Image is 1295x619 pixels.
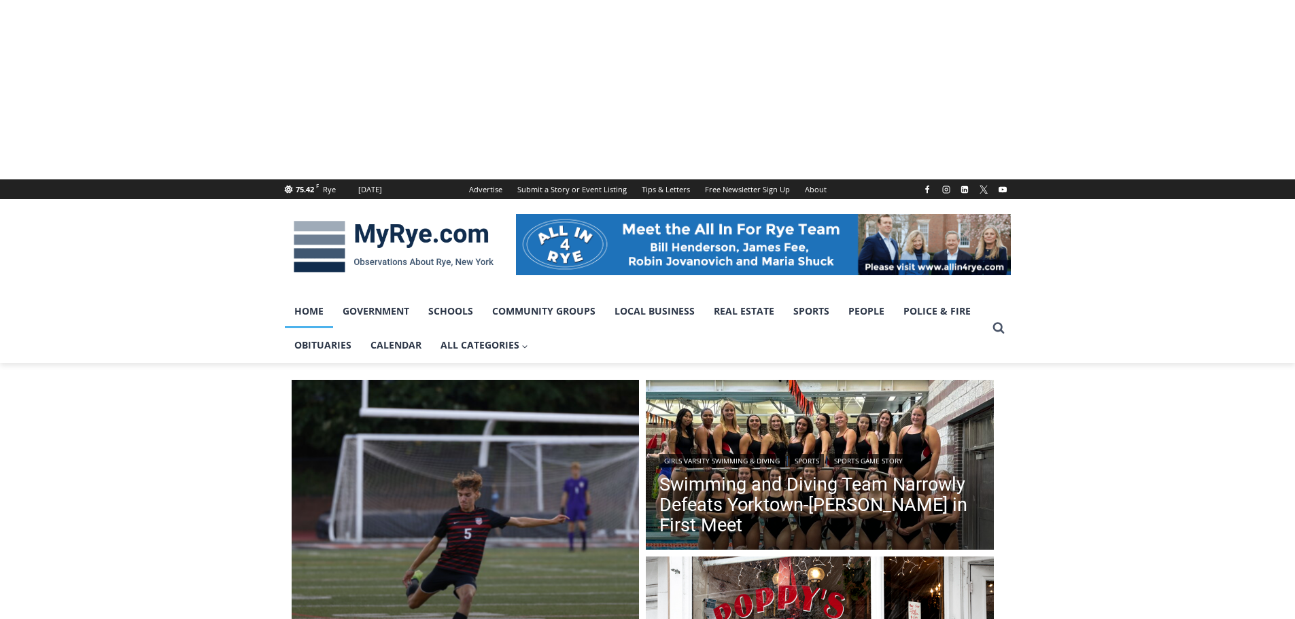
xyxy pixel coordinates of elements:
[646,380,994,554] a: Read More Swimming and Diving Team Narrowly Defeats Yorktown-Somers in First Meet
[829,454,908,467] a: Sports Game Story
[784,294,839,328] a: Sports
[316,182,319,190] span: F
[995,181,1011,198] a: YouTube
[333,294,419,328] a: Government
[323,183,336,196] div: Rye
[659,451,980,467] div: | |
[358,183,382,196] div: [DATE]
[285,328,361,362] a: Obituaries
[510,179,634,199] a: Submit a Story or Event Listing
[462,179,834,199] nav: Secondary Navigation
[659,454,784,467] a: Girls Varsity Swimming & Diving
[431,328,538,362] a: All Categories
[919,181,935,198] a: Facebook
[704,294,784,328] a: Real Estate
[361,328,431,362] a: Calendar
[646,380,994,554] img: (PHOTO: The 2024 Rye - Rye Neck - Blind Brook Varsity Swimming Team.)
[296,184,314,194] span: 75.42
[659,474,980,535] a: Swimming and Diving Team Narrowly Defeats Yorktown-[PERSON_NAME] in First Meet
[441,338,529,353] span: All Categories
[975,181,992,198] a: X
[986,316,1011,340] button: View Search Form
[483,294,605,328] a: Community Groups
[790,454,824,467] a: Sports
[938,181,954,198] a: Instagram
[956,181,973,198] a: Linkedin
[516,214,1011,275] img: All in for Rye
[285,294,986,363] nav: Primary Navigation
[839,294,894,328] a: People
[605,294,704,328] a: Local Business
[894,294,980,328] a: Police & Fire
[285,294,333,328] a: Home
[797,179,834,199] a: About
[697,179,797,199] a: Free Newsletter Sign Up
[462,179,510,199] a: Advertise
[285,211,502,282] img: MyRye.com
[419,294,483,328] a: Schools
[634,179,697,199] a: Tips & Letters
